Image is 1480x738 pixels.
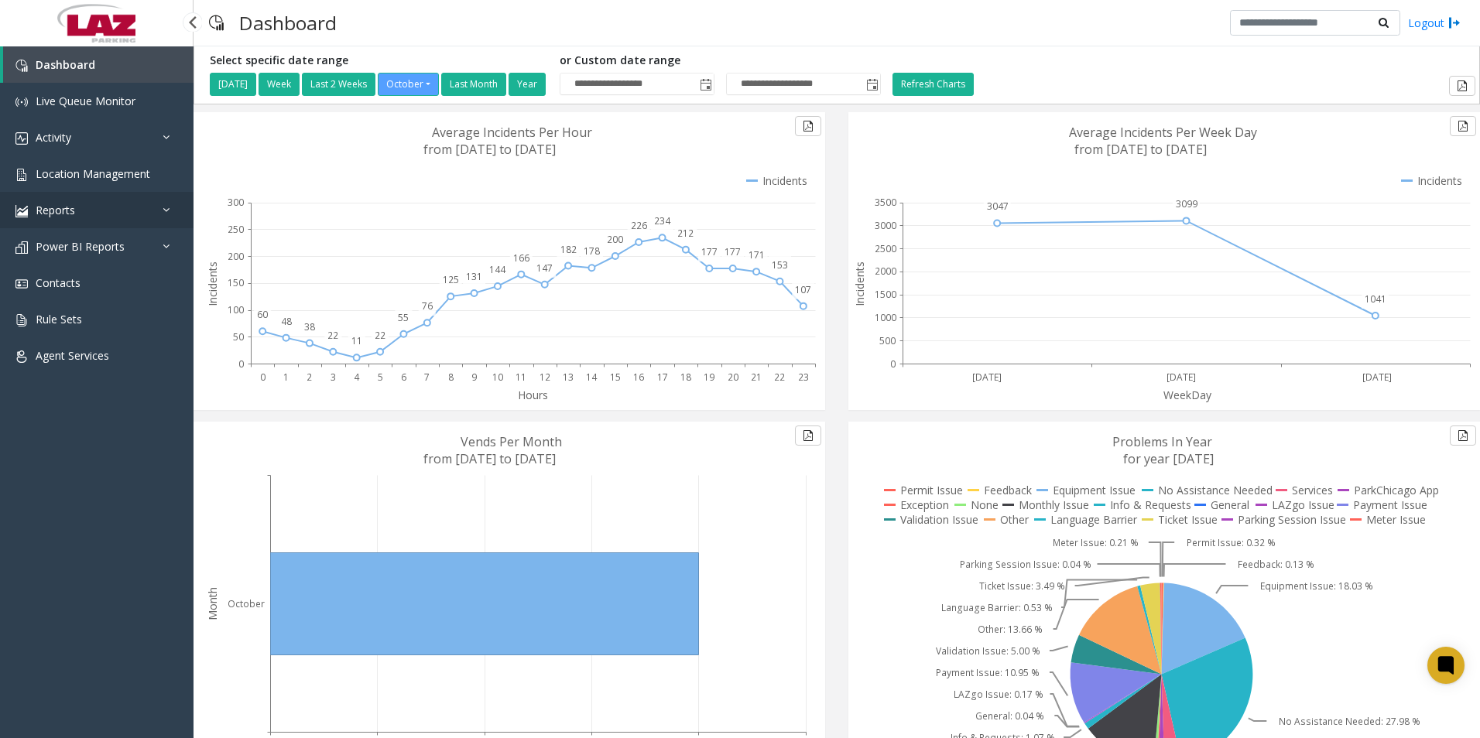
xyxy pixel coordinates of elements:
text: from [DATE] to [DATE] [423,141,556,158]
text: Average Incidents Per Hour [432,124,592,141]
span: Location Management [36,166,150,181]
text: 125 [443,273,459,286]
h3: Dashboard [231,4,344,42]
text: 5 [378,371,383,384]
text: 3047 [987,200,1009,213]
text: 20 [728,371,738,384]
text: 100 [228,303,244,316]
h5: Select specific date range [210,54,548,67]
h5: or Custom date range [560,54,881,67]
text: 38 [304,320,315,333]
text: 16 [633,371,644,384]
text: from [DATE] to [DATE] [423,450,556,467]
text: 55 [398,311,409,324]
img: pageIcon [209,4,224,42]
text: 212 [677,227,694,240]
text: Average Incidents Per Week Day [1069,124,1257,141]
text: WeekDay [1163,388,1212,402]
img: 'icon' [15,169,28,181]
text: 200 [228,250,244,263]
button: Export to pdf [1450,425,1476,446]
text: Permit Issue: 0.32 % [1187,536,1276,549]
text: 177 [725,245,741,258]
a: Dashboard [3,46,194,83]
text: 250 [228,223,244,236]
text: Parking Session Issue: 0.04 % [960,558,1091,571]
text: Other: 13.66 % [978,623,1043,636]
text: 3000 [875,219,896,232]
text: 2 [307,371,312,384]
text: 200 [607,233,623,246]
text: 147 [536,261,553,275]
text: 1000 [875,311,896,324]
text: 13 [563,371,574,384]
img: 'icon' [15,205,28,217]
text: 8 [448,371,454,384]
text: 48 [281,315,292,328]
text: 10 [492,371,503,384]
text: 3099 [1176,197,1197,210]
text: 11 [516,371,526,384]
text: 18 [680,371,691,384]
text: 9 [471,371,477,384]
text: Meter Issue: 0.21 % [1053,536,1139,549]
text: 107 [795,283,811,296]
text: 76 [422,299,433,313]
span: Toggle popup [863,73,880,95]
text: 12 [540,371,550,384]
text: 234 [654,214,671,227]
text: October [228,597,265,610]
text: 23 [798,371,809,384]
text: Equipment Issue: 18.03 % [1260,579,1373,593]
text: 0 [238,357,244,371]
text: Month [205,587,220,620]
span: Agent Services [36,348,109,363]
button: October [378,73,439,96]
img: logout [1448,15,1461,31]
text: 15 [610,371,621,384]
button: Export to pdf [795,116,821,136]
text: 6 [401,371,406,384]
text: Language Barrier: 0.53 % [941,601,1053,614]
text: 22 [375,329,385,342]
text: 1500 [875,288,896,301]
a: Logout [1408,15,1461,31]
text: 153 [772,258,788,272]
button: [DATE] [210,73,256,96]
text: Vends Per Month [461,433,562,450]
img: 'icon' [15,278,28,290]
text: 11 [351,334,362,347]
span: Rule Sets [36,312,82,326]
text: [DATE] [1362,371,1392,384]
text: Hours [518,388,548,402]
button: Week [259,73,300,96]
text: 17 [657,371,668,384]
text: 226 [631,219,647,232]
button: Last 2 Weeks [302,73,375,96]
text: Incidents [852,261,867,306]
text: 150 [228,276,244,289]
text: 182 [560,243,577,256]
text: Ticket Issue: 3.49 % [979,579,1065,593]
text: 3500 [875,196,896,209]
button: Export to pdf [795,425,821,446]
button: Year [509,73,546,96]
span: Live Queue Monitor [36,94,135,108]
text: 22 [774,371,785,384]
text: Feedback: 0.13 % [1238,558,1314,571]
text: 178 [584,244,600,258]
text: 2500 [875,242,896,255]
text: Payment Issue: 10.95 % [936,666,1040,679]
text: 144 [489,263,506,276]
text: 0 [260,371,266,384]
span: Dashboard [36,57,95,72]
text: 22 [327,329,338,342]
text: 3 [331,371,336,384]
text: 21 [751,371,762,384]
text: 1041 [1365,292,1386,306]
img: 'icon' [15,96,28,108]
button: Export to pdf [1449,76,1475,96]
text: Incidents [205,261,220,306]
text: from [DATE] to [DATE] [1074,141,1207,158]
text: 14 [586,371,598,384]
